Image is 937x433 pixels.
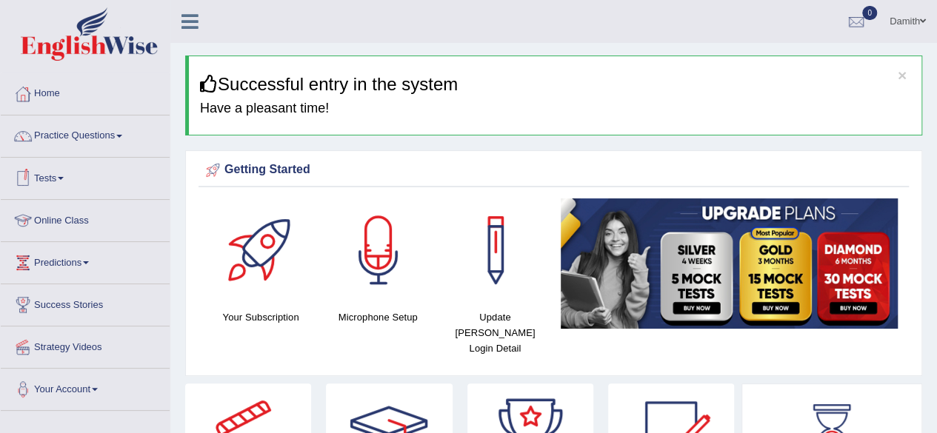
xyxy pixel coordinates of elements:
h4: Update [PERSON_NAME] Login Detail [444,309,546,356]
a: Tests [1,158,170,195]
h4: Microphone Setup [327,309,429,325]
img: small5.jpg [561,198,898,329]
h3: Successful entry in the system [200,75,910,94]
a: Practice Questions [1,115,170,152]
button: × [898,67,907,83]
a: Strategy Videos [1,326,170,363]
a: Home [1,73,170,110]
span: 0 [862,6,877,20]
a: Success Stories [1,284,170,321]
h4: Have a pleasant time! [200,101,910,116]
h4: Your Subscription [210,309,312,325]
a: Online Class [1,200,170,237]
a: Your Account [1,369,170,406]
div: Getting Started [202,159,905,181]
a: Predictions [1,242,170,279]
